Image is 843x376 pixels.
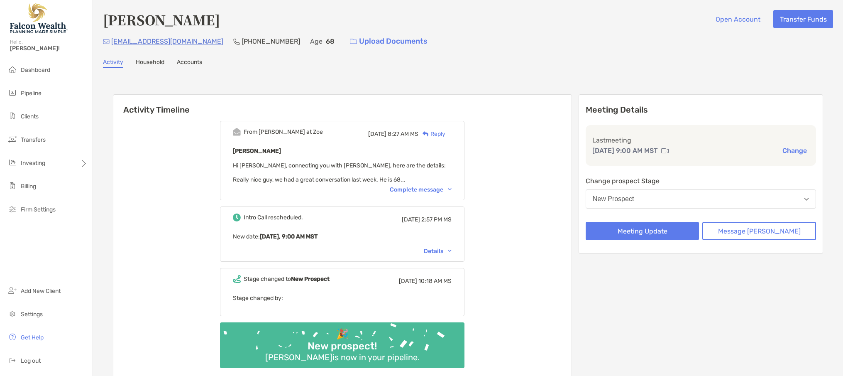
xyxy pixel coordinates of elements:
span: Hi [PERSON_NAME], connecting you with [PERSON_NAME], here are the details: Really nice guy, we ha... [233,162,446,183]
h6: Activity Timeline [113,95,572,115]
img: Reply icon [423,131,429,137]
a: Upload Documents [345,32,433,50]
button: Meeting Update [586,222,699,240]
img: settings icon [7,309,17,319]
span: [DATE] [402,216,420,223]
div: Stage changed to [244,275,330,283]
img: Open dropdown arrow [804,198,809,201]
div: New prospect! [304,340,380,352]
b: [DATE], 9:00 AM MST [260,233,318,240]
p: Last meeting [592,135,809,145]
div: 🎉 [333,328,352,340]
b: [PERSON_NAME] [233,147,281,155]
span: Log out [21,357,41,364]
button: Message [PERSON_NAME] [702,222,816,240]
div: [PERSON_NAME] is now in your pipeline. [262,352,423,362]
span: [DATE] [368,130,386,138]
img: Email Icon [103,39,110,44]
span: 10:18 AM MS [418,278,452,285]
p: 68 [326,36,335,47]
span: 8:27 AM MS [388,130,418,138]
button: Transfer Funds [773,10,833,28]
p: [PHONE_NUMBER] [242,36,300,47]
b: New Prospect [291,275,330,283]
img: dashboard icon [7,64,17,74]
h4: [PERSON_NAME] [103,10,220,29]
span: Settings [21,311,43,318]
div: Reply [418,130,445,138]
button: Change [780,146,809,155]
img: logout icon [7,355,17,365]
span: [DATE] [399,278,417,285]
button: Open Account [709,10,767,28]
img: add_new_client icon [7,285,17,295]
img: transfers icon [7,134,17,144]
p: Age [310,36,323,47]
img: Event icon [233,214,241,221]
img: Falcon Wealth Planning Logo [10,3,68,33]
img: investing icon [7,157,17,167]
img: Phone Icon [233,38,240,45]
span: 2:57 PM MS [421,216,452,223]
div: Details [424,248,452,255]
img: pipeline icon [7,88,17,98]
span: Billing [21,183,36,190]
img: Event icon [233,275,241,283]
img: clients icon [7,111,17,121]
span: Firm Settings [21,206,56,213]
img: Chevron icon [448,188,452,191]
span: Dashboard [21,66,50,74]
span: Clients [21,113,39,120]
span: Add New Client [21,288,61,295]
a: Accounts [177,59,202,68]
span: Investing [21,160,45,167]
img: Event icon [233,128,241,136]
img: communication type [661,147,669,154]
span: Get Help [21,334,44,341]
span: [PERSON_NAME]! [10,45,88,52]
button: New Prospect [586,189,816,209]
a: Activity [103,59,123,68]
img: button icon [350,39,357,44]
p: Change prospect Stage [586,176,816,186]
p: Stage changed by: [233,293,452,303]
p: [DATE] 9:00 AM MST [592,145,658,156]
p: New date : [233,231,452,242]
div: New Prospect [593,195,634,203]
span: Pipeline [21,90,42,97]
div: From [PERSON_NAME] at Zoe [244,128,323,135]
div: Intro Call rescheduled. [244,214,303,221]
a: Household [136,59,164,68]
img: billing icon [7,181,17,191]
img: get-help icon [7,332,17,342]
p: [EMAIL_ADDRESS][DOMAIN_NAME] [111,36,223,47]
img: Chevron icon [448,250,452,252]
div: Complete message [390,186,452,193]
p: Meeting Details [586,105,816,115]
img: firm-settings icon [7,204,17,214]
span: Transfers [21,136,46,143]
